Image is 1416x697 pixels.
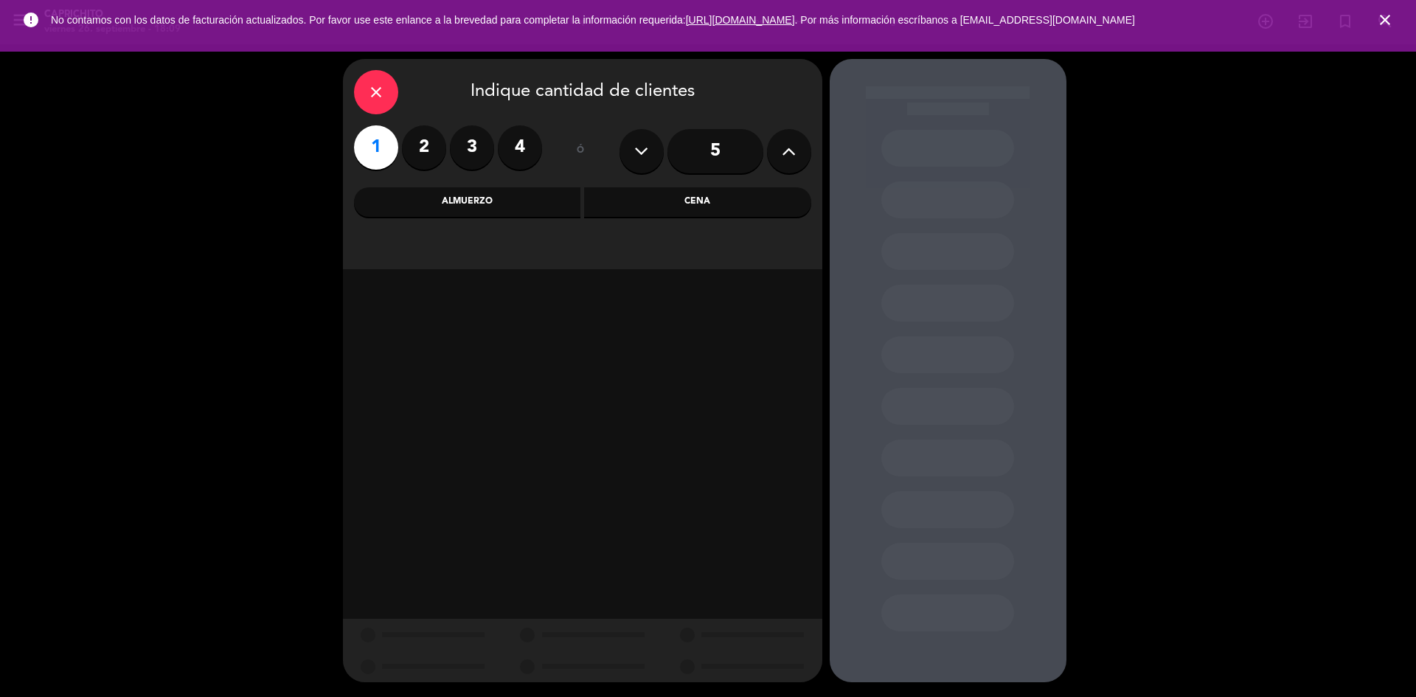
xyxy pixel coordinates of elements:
label: 3 [450,125,494,170]
label: 2 [402,125,446,170]
label: 1 [354,125,398,170]
div: Almuerzo [354,187,581,217]
i: close [367,83,385,101]
div: Cena [584,187,811,217]
span: No contamos con los datos de facturación actualizados. Por favor use este enlance a la brevedad p... [51,14,1135,26]
i: error [22,11,40,29]
div: Indique cantidad de clientes [354,70,811,114]
label: 4 [498,125,542,170]
i: close [1376,11,1394,29]
a: [URL][DOMAIN_NAME] [686,14,795,26]
a: . Por más información escríbanos a [EMAIL_ADDRESS][DOMAIN_NAME] [795,14,1135,26]
div: ó [557,125,605,177]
